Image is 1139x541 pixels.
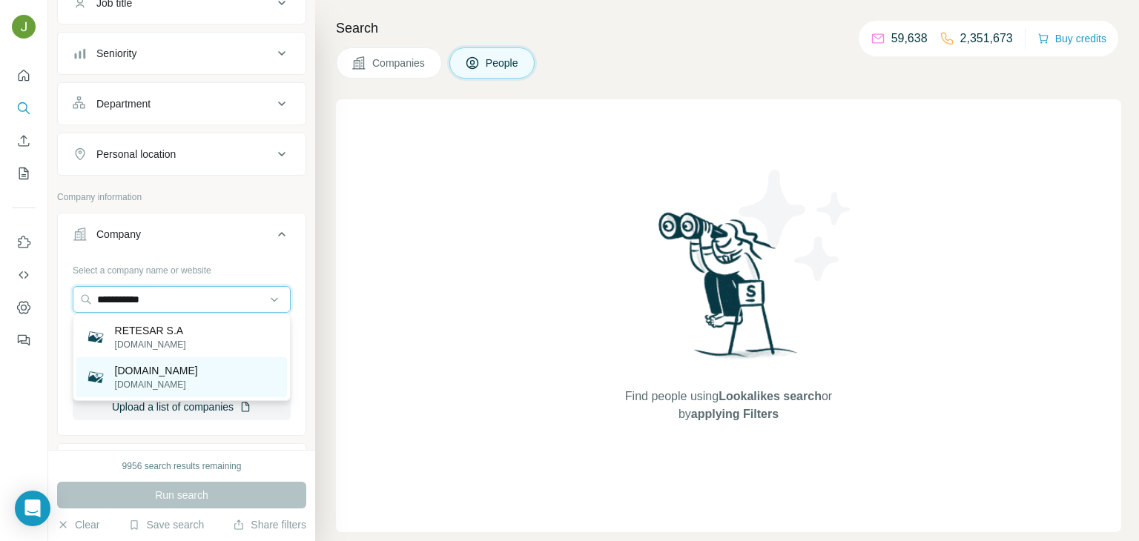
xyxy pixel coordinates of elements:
[652,208,806,374] img: Surfe Illustration - Woman searching with binoculars
[336,18,1121,39] h4: Search
[57,190,306,204] p: Company information
[15,491,50,526] div: Open Intercom Messenger
[691,408,779,420] span: applying Filters
[85,327,106,348] img: RETESAR S.A
[96,147,176,162] div: Personal location
[486,56,520,70] span: People
[96,46,136,61] div: Seniority
[57,517,99,532] button: Clear
[1037,28,1106,49] button: Buy credits
[115,323,186,338] p: RETESAR S.A
[96,227,141,242] div: Company
[12,95,36,122] button: Search
[729,159,862,292] img: Surfe Illustration - Stars
[128,517,204,532] button: Save search
[115,338,186,351] p: [DOMAIN_NAME]
[12,262,36,288] button: Use Surfe API
[12,160,36,187] button: My lists
[12,294,36,321] button: Dashboard
[891,30,928,47] p: 59,638
[719,390,822,402] span: Lookalikes search
[233,517,306,532] button: Share filters
[12,62,36,89] button: Quick start
[115,378,198,391] p: [DOMAIN_NAME]
[960,30,1013,47] p: 2,351,673
[58,86,306,122] button: Department
[12,127,36,154] button: Enrich CSV
[58,216,306,258] button: Company
[96,96,151,111] div: Department
[73,258,291,277] div: Select a company name or website
[73,394,291,420] button: Upload a list of companies
[12,327,36,354] button: Feedback
[610,388,847,423] span: Find people using or by
[85,367,106,388] img: retesar.com.ar
[12,229,36,256] button: Use Surfe on LinkedIn
[372,56,426,70] span: Companies
[58,447,306,482] button: Industry
[122,459,242,473] div: 9956 search results remaining
[58,36,306,71] button: Seniority
[12,15,36,39] img: Avatar
[58,136,306,172] button: Personal location
[115,363,198,378] p: [DOMAIN_NAME]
